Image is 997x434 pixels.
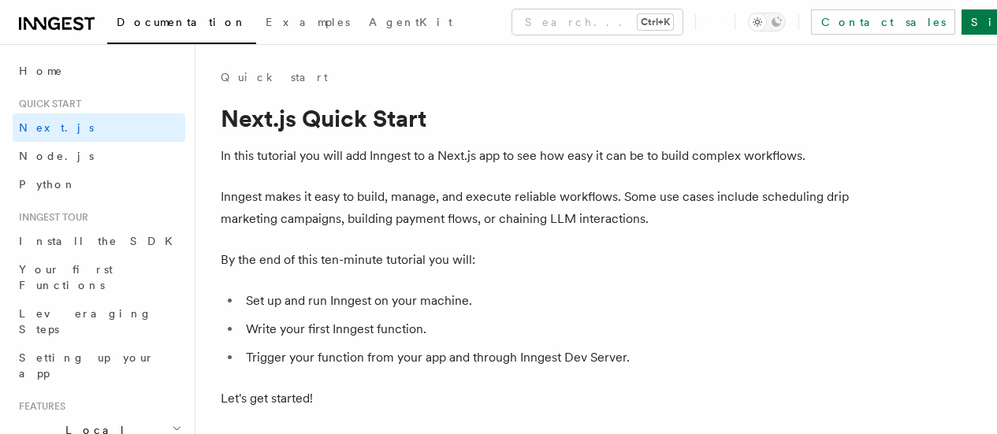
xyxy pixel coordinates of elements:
span: Examples [266,16,350,28]
span: Node.js [19,150,94,162]
a: AgentKit [359,5,462,43]
a: Leveraging Steps [13,299,185,343]
span: Setting up your app [19,351,154,380]
p: By the end of this ten-minute tutorial you will: [221,249,851,271]
span: Inngest tour [13,211,88,224]
h1: Next.js Quick Start [221,104,851,132]
span: Leveraging Steps [19,307,152,336]
p: In this tutorial you will add Inngest to a Next.js app to see how easy it can be to build complex... [221,145,851,167]
button: Toggle dark mode [748,13,786,32]
span: Python [19,178,76,191]
li: Write your first Inngest function. [241,318,851,340]
span: Install the SDK [19,235,182,247]
span: Your first Functions [19,263,113,291]
a: Your first Functions [13,255,185,299]
a: Node.js [13,142,185,170]
span: AgentKit [369,16,452,28]
a: Contact sales [811,9,955,35]
button: Search...Ctrl+K [512,9,683,35]
a: Python [13,170,185,198]
span: Quick start [13,98,81,110]
a: Setting up your app [13,343,185,388]
span: Next.js [19,121,94,134]
li: Trigger your function from your app and through Inngest Dev Server. [241,347,851,369]
a: Examples [256,5,359,43]
a: Home [13,57,185,85]
a: Documentation [107,5,256,44]
p: Let's get started! [221,388,851,410]
a: Quick start [221,69,328,85]
kbd: Ctrl+K [638,14,673,30]
span: Documentation [117,16,247,28]
a: Install the SDK [13,227,185,255]
span: Features [13,400,65,413]
a: Next.js [13,113,185,142]
span: Home [19,63,63,79]
p: Inngest makes it easy to build, manage, and execute reliable workflows. Some use cases include sc... [221,186,851,230]
li: Set up and run Inngest on your machine. [241,290,851,312]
